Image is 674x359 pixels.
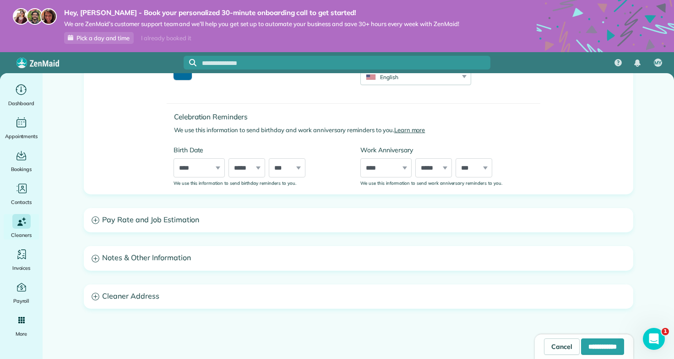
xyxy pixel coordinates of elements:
[184,59,196,66] button: Focus search
[4,280,39,305] a: Payroll
[5,132,38,141] span: Appointments
[8,99,34,108] span: Dashboard
[136,32,196,44] div: I already booked it
[4,247,39,273] a: Invoices
[174,69,192,80] button: toggle color picker dialog
[40,8,57,25] img: michelle-19f622bdf1676172e81f8f8fba1fb50e276960ebfe0243fe18214015130c80e4.jpg
[544,338,580,355] a: Cancel
[189,59,196,66] svg: Focus search
[64,20,459,28] span: We are ZenMaid’s customer support team and we’ll help you get set up to automate your business an...
[4,82,39,108] a: Dashboard
[76,34,130,42] span: Pick a day and time
[360,180,502,186] sub: We use this information to send work anniversary reminders to you.
[27,8,43,25] img: jorge-587dff0eeaa6aab1f244e6dc62b8924c3b6ad411094392a53c71c6c4a576187d.jpg
[643,328,665,350] iframe: Intercom live chat
[11,198,32,207] span: Contacts
[360,145,533,155] label: Work Anniversary
[16,329,27,338] span: More
[84,209,633,232] a: Pay Rate and Job Estimation
[4,214,39,240] a: Cleaners
[84,285,633,308] a: Cleaner Address
[174,113,541,121] h4: Celebration Reminders
[4,115,39,141] a: Appointments
[654,59,662,67] span: MY
[11,230,32,240] span: Cleaners
[4,148,39,174] a: Bookings
[607,52,674,73] nav: Main
[64,32,134,44] a: Pick a day and time
[13,296,30,305] span: Payroll
[361,73,459,81] div: English
[13,8,29,25] img: maria-72a9807cf96188c08ef61303f053569d2e2a8a1cde33d635c8a3ac13582a053d.jpg
[394,126,425,134] a: Learn more
[4,181,39,207] a: Contacts
[64,8,459,17] strong: Hey, [PERSON_NAME] - Book your personalized 30-minute onboarding call to get started!
[662,328,669,335] span: 1
[11,165,32,174] span: Bookings
[628,53,647,73] div: Notifications
[174,126,541,135] p: We use this information to send birthday and work anniversary reminders to you.
[12,263,31,273] span: Invoices
[174,145,347,155] label: Birth Date
[174,180,296,186] sub: We use this information to send birthday reminders to you.
[84,246,633,270] a: Notes & Other Information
